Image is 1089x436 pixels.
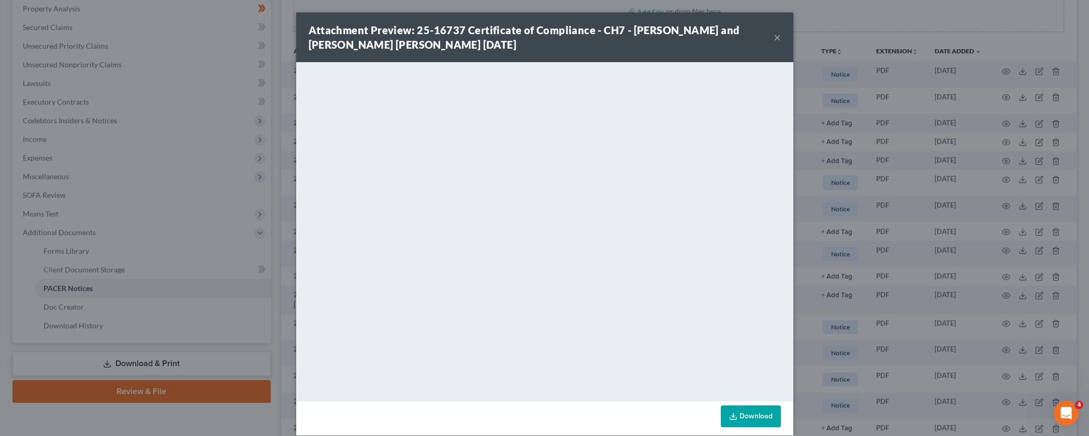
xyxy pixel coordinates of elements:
button: × [774,31,781,43]
a: Download [721,405,781,427]
strong: Attachment Preview: 25-16737 Certificate of Compliance - CH7 - [PERSON_NAME] and [PERSON_NAME] [P... [309,24,740,51]
span: 4 [1075,401,1083,409]
iframe: Intercom live chat [1054,401,1079,426]
iframe: <object ng-attr-data='[URL][DOMAIN_NAME]' type='application/pdf' width='100%' height='650px'></ob... [296,62,793,399]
